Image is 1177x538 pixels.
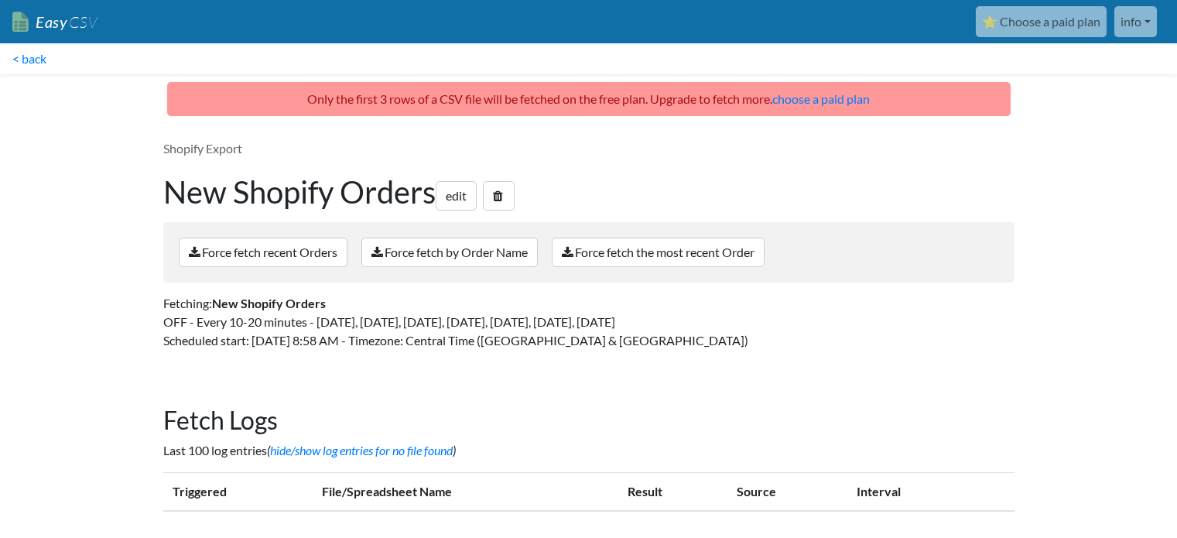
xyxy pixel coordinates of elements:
[727,473,847,512] th: Source
[772,91,870,106] a: choose a paid plan
[976,6,1107,37] a: ⭐ Choose a paid plan
[618,473,728,512] th: Result
[163,294,1014,350] p: Fetching: OFF - Every 10-20 minutes - [DATE], [DATE], [DATE], [DATE], [DATE], [DATE], [DATE] Sche...
[163,173,1014,211] h1: New Shopify Orders
[361,238,538,267] a: Force fetch by Order Name
[267,443,456,457] i: ( )
[163,473,313,512] th: Triggered
[270,443,453,457] a: hide/show log entries for no file found
[552,238,765,267] a: Force fetch the most recent Order
[167,82,1011,116] p: Only the first 3 rows of a CSV file will be fetched on the free plan. Upgrade to fetch more.
[163,406,1014,435] h2: Fetch Logs
[163,139,1014,158] p: Shopify Export
[212,296,326,310] strong: New Shopify Orders
[1114,6,1157,37] a: info
[67,12,98,32] span: CSV
[313,473,618,512] th: File/Spreadsheet Name
[436,181,477,211] a: edit
[12,6,98,38] a: EasyCSV
[179,238,347,267] a: Force fetch recent Orders
[847,473,977,512] th: Interval
[163,441,1014,460] p: Last 100 log entries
